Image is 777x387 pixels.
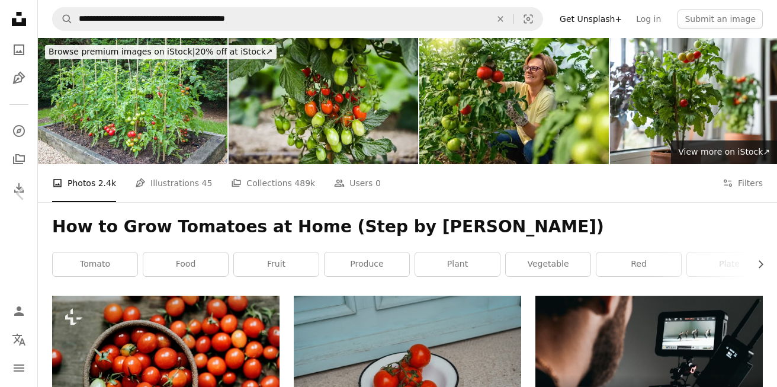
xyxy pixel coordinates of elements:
a: Users 0 [334,164,381,202]
a: Log in [629,9,668,28]
a: Next [736,137,777,251]
a: tomato [53,252,137,276]
span: 489k [294,177,315,190]
span: Browse premium images on iStock | [49,47,195,56]
button: Submit an image [678,9,763,28]
a: Fresh organic red cherry tomatoes [52,372,280,382]
a: Illustrations 45 [135,164,212,202]
a: Browse premium images on iStock|20% off at iStock↗ [38,38,284,66]
a: Illustrations [7,66,31,90]
a: Log in / Sign up [7,299,31,323]
a: Collections 489k [231,164,315,202]
span: 20% off at iStock ↗ [49,47,273,56]
a: fruit [234,252,319,276]
a: Photos [7,38,31,62]
button: Search Unsplash [53,8,73,30]
form: Find visuals sitewide [52,7,543,31]
button: Language [7,328,31,351]
button: Visual search [514,8,542,30]
img: Close up of a cherry tomatoes growing in a garden. [229,38,418,164]
button: Menu [7,356,31,380]
a: Explore [7,119,31,143]
a: vegetable [506,252,590,276]
a: food [143,252,228,276]
img: Woman picking ripe tomatoes [419,38,609,164]
button: Clear [487,8,513,30]
a: View more on iStock↗ [671,140,777,164]
a: plant [415,252,500,276]
h1: How to Grow Tomatoes at Home (Step by [PERSON_NAME]) [52,216,763,238]
button: Filters [723,164,763,202]
a: Fresh tomatoes are in a simple white plate. [294,366,521,377]
a: plate [687,252,772,276]
img: Tomato plants with ripe tomatoes growing outdoors in England UK [38,38,227,164]
a: produce [325,252,409,276]
span: View more on iStock ↗ [678,147,770,156]
a: red [596,252,681,276]
span: 0 [375,177,381,190]
a: Get Unsplash+ [553,9,629,28]
button: scroll list to the right [750,252,763,276]
span: 45 [202,177,213,190]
